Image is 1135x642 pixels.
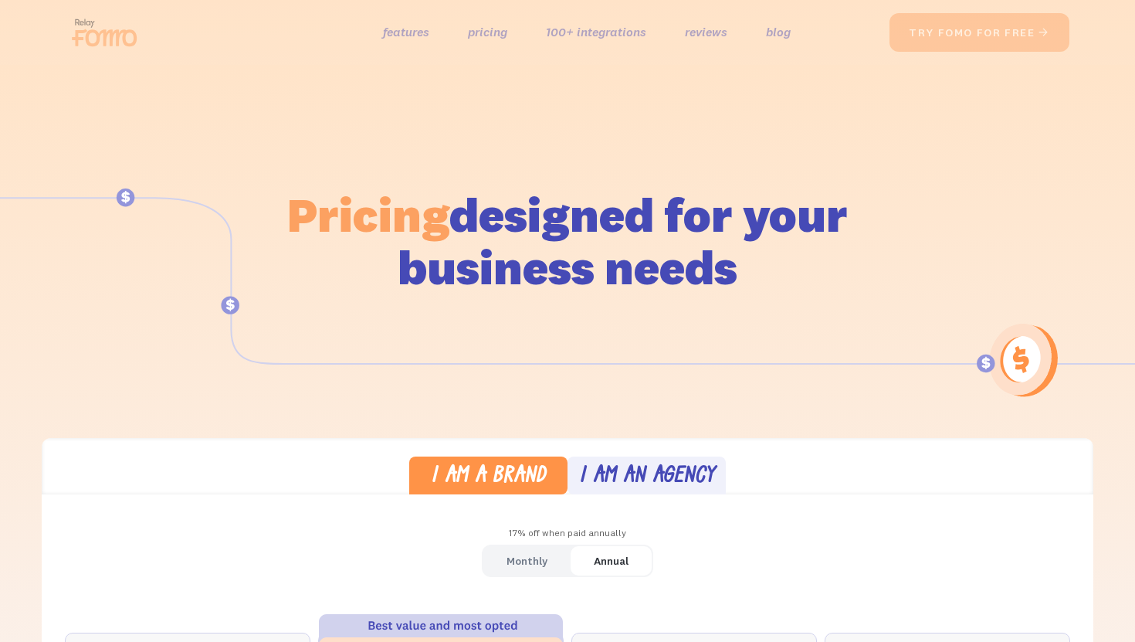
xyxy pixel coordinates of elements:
div: I am a brand [431,466,546,488]
div: Annual [594,550,628,572]
div: Monthly [507,550,547,572]
a: features [383,21,429,43]
span:  [1038,25,1050,39]
a: reviews [685,21,727,43]
h1: designed for your business needs [286,189,849,294]
span: Pricing [287,185,449,244]
a: pricing [468,21,507,43]
div: I am an agency [579,466,715,488]
div: 17% off when paid annually [42,522,1093,545]
a: try fomo for free [889,13,1069,52]
a: 100+ integrations [546,21,646,43]
a: blog [766,21,791,43]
